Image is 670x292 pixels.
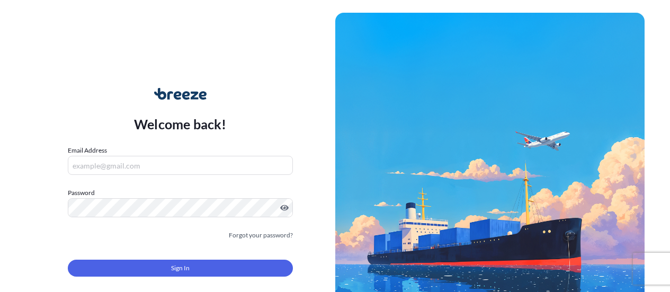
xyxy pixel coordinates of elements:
[171,263,190,273] span: Sign In
[68,145,107,156] label: Email Address
[68,156,293,175] input: example@gmail.com
[134,116,227,132] p: Welcome back!
[68,188,293,198] label: Password
[229,230,293,241] a: Forgot your password?
[68,260,293,277] button: Sign In
[280,203,289,212] button: Show password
